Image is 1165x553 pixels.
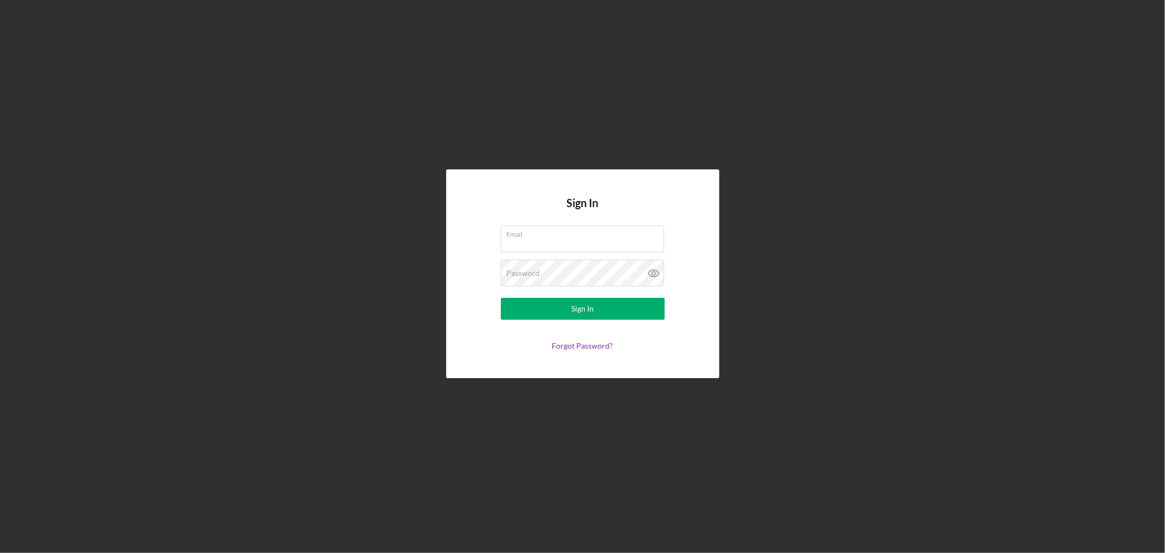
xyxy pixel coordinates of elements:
[507,226,664,238] label: Email
[501,298,665,320] button: Sign In
[567,197,599,226] h4: Sign In
[507,269,540,278] label: Password
[552,341,613,350] a: Forgot Password?
[571,298,594,320] div: Sign In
